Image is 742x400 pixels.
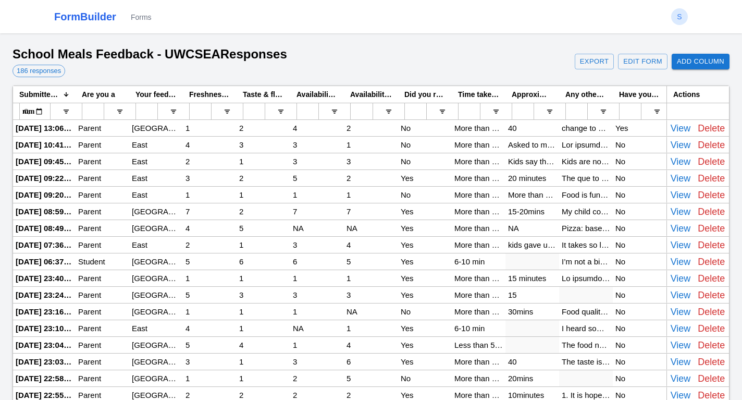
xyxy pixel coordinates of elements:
[668,220,694,237] button: View Details
[237,354,290,370] div: 1
[237,220,290,236] div: 5
[344,120,398,136] div: 2
[117,108,123,115] button: Open Filter Menu
[13,320,76,336] div: [DATE] 23:10:07
[290,187,344,203] div: 1
[654,108,660,115] button: Open Filter Menu
[452,187,505,203] div: More than 10 min
[668,120,694,137] button: View Details
[505,287,559,303] div: 15
[505,370,559,386] div: 20mins
[452,153,505,169] div: More than 10 min
[505,237,559,253] div: kids gave up to wait for the long que
[512,103,534,120] input: Approximately how much time did it take to get your food? Filter Input
[13,287,76,303] div: [DATE] 23:24:06
[404,103,427,120] input: Did you receive exactly what you ordered for? Filter Input
[13,237,76,253] div: [DATE] 07:36:04
[344,337,398,353] div: 4
[54,9,116,24] a: FormBuilder
[613,137,666,153] div: No
[170,108,177,115] button: Open Filter Menu
[76,153,129,169] div: Parent
[237,170,290,186] div: 2
[76,187,129,203] div: Parent
[183,120,237,136] div: 1
[695,304,727,320] button: Delete Response
[613,120,666,136] div: Yes
[695,237,727,253] button: Delete Response
[458,103,480,120] input: Time taken to get the order at the kiosk? Filter Input
[619,90,660,99] span: Have you sent an email to the school regarding your experiences?
[452,237,505,253] div: More than 10 min
[452,253,505,270] div: 6-10 min
[695,137,727,153] button: Delete Response
[398,220,452,236] div: Yes
[668,170,694,187] button: View Details
[668,237,694,253] button: View Details
[224,108,230,115] button: Open Filter Menu
[671,8,688,25] button: S
[668,304,694,320] button: View Details
[695,220,727,237] button: Delete Response
[344,320,398,336] div: 1
[668,354,694,370] button: View Details
[404,90,446,99] span: Did you receive exactly what you ordered for?
[129,237,183,253] div: East
[183,337,237,353] div: 5
[565,90,607,99] span: Any other feedback or experiences you would like to share.
[613,287,666,303] div: No
[290,220,344,236] div: NA
[76,354,129,370] div: Parent
[575,54,614,70] button: Export
[344,187,398,203] div: 1
[290,203,344,220] div: 7
[695,370,727,387] button: Delete Response
[439,108,446,115] button: Open Filter Menu
[452,287,505,303] div: More than 10 min
[344,304,398,320] div: NA
[695,354,727,370] button: Delete Response
[505,153,559,169] div: Kids say the queue is super long so their lunch time is not enough
[129,153,183,169] div: East
[129,170,183,186] div: East
[76,137,129,153] div: Parent
[290,320,344,336] div: NA
[613,170,666,186] div: No
[19,102,51,121] input: Submitted At Filter Input
[290,170,344,186] div: 5
[13,66,65,76] span: 186 responses
[613,304,666,320] div: No
[398,120,452,136] div: No
[63,108,69,115] button: Open Filter Menu
[344,270,398,286] div: 1
[559,120,613,136] div: change to a proper vendor pls
[668,137,694,153] button: View Details
[398,370,452,386] div: No
[290,370,344,386] div: 2
[19,90,61,99] span: Submitted At
[695,187,727,203] button: Delete Response
[695,287,727,304] button: Delete Response
[13,170,76,186] div: [DATE] 09:22:27
[237,370,290,386] div: 1
[344,253,398,270] div: 5
[82,90,115,99] span: Are you a
[398,203,452,220] div: Yes
[398,304,452,320] div: No
[13,203,76,220] div: [DATE] 08:59:18
[129,320,183,336] div: East
[613,354,666,370] div: No
[237,120,290,136] div: 2
[505,203,559,220] div: 15-20mins
[613,153,666,169] div: No
[129,120,183,136] div: [GEOGRAPHIC_DATA]
[129,287,183,303] div: [GEOGRAPHIC_DATA]
[129,203,183,220] div: [GEOGRAPHIC_DATA]
[76,320,129,336] div: Parent
[559,203,613,220] div: My child comes home very hungry, and she told me that the food at school doesn’t taste good. I al...
[559,304,613,320] div: Food quality cannot be improved in a short period of time. When parents raised comments in the la...
[613,370,666,386] div: No
[290,354,344,370] div: 3
[619,103,641,120] input: Have you sent an email to the school regarding your experiences? Filter Input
